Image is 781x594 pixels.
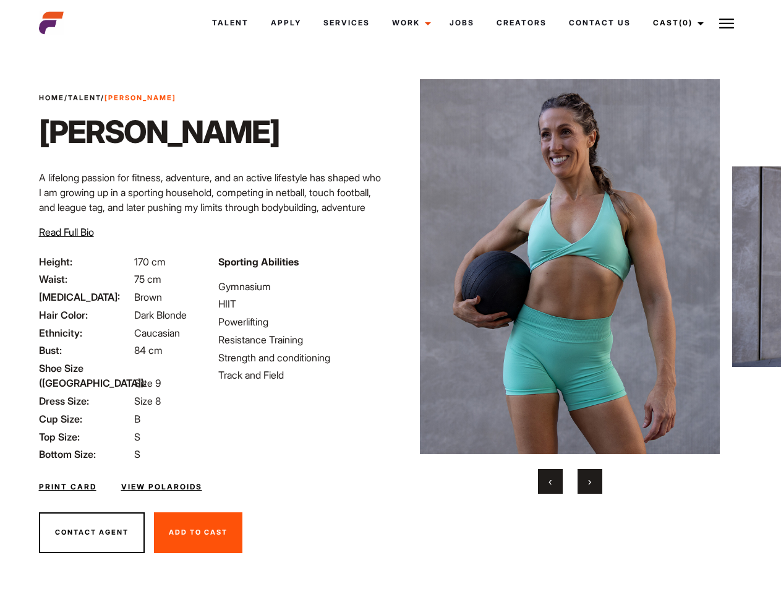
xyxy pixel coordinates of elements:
button: Add To Cast [154,512,242,553]
span: / / [39,93,176,103]
li: HIIT [218,296,383,311]
a: Jobs [438,6,485,40]
strong: [PERSON_NAME] [105,93,176,102]
span: Height: [39,254,132,269]
span: Next [588,475,591,488]
span: Size 9 [134,377,161,389]
a: Print Card [39,481,96,493]
li: Gymnasium [218,279,383,294]
li: Resistance Training [218,332,383,347]
a: Talent [201,6,260,40]
button: Contact Agent [39,512,145,553]
span: Dress Size: [39,394,132,408]
li: Track and Field [218,368,383,382]
span: Bottom Size: [39,447,132,462]
span: Cup Size: [39,411,132,426]
span: S [134,431,140,443]
span: 170 cm [134,256,166,268]
span: 84 cm [134,344,163,356]
p: A lifelong passion for fitness, adventure, and an active lifestyle has shaped who I am growing up... [39,170,383,230]
a: View Polaroids [121,481,202,493]
span: Brown [134,291,162,303]
strong: Sporting Abilities [218,256,299,268]
img: Burger icon [719,16,734,31]
a: Creators [485,6,558,40]
span: Caucasian [134,327,180,339]
span: Size 8 [134,395,161,407]
img: cropped-aefm-brand-fav-22-square.png [39,11,64,35]
a: Talent [68,93,101,102]
span: (0) [679,18,693,27]
span: 75 cm [134,273,161,285]
span: Shoe Size ([GEOGRAPHIC_DATA]): [39,361,132,390]
li: Strength and conditioning [218,350,383,365]
a: Cast(0) [642,6,711,40]
span: Dark Blonde [134,309,187,321]
a: Home [39,93,64,102]
span: Top Size: [39,429,132,444]
span: Add To Cast [169,528,228,536]
span: S [134,448,140,460]
a: Apply [260,6,312,40]
span: B [134,413,140,425]
a: Work [381,6,438,40]
button: Read Full Bio [39,225,94,239]
span: Previous [548,475,552,488]
a: Contact Us [558,6,642,40]
span: [MEDICAL_DATA]: [39,290,132,304]
span: Read Full Bio [39,226,94,238]
a: Services [312,6,381,40]
span: Waist: [39,272,132,286]
h1: [PERSON_NAME] [39,113,280,150]
span: Hair Color: [39,308,132,322]
span: Ethnicity: [39,325,132,340]
span: Bust: [39,343,132,358]
li: Powerlifting [218,314,383,329]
